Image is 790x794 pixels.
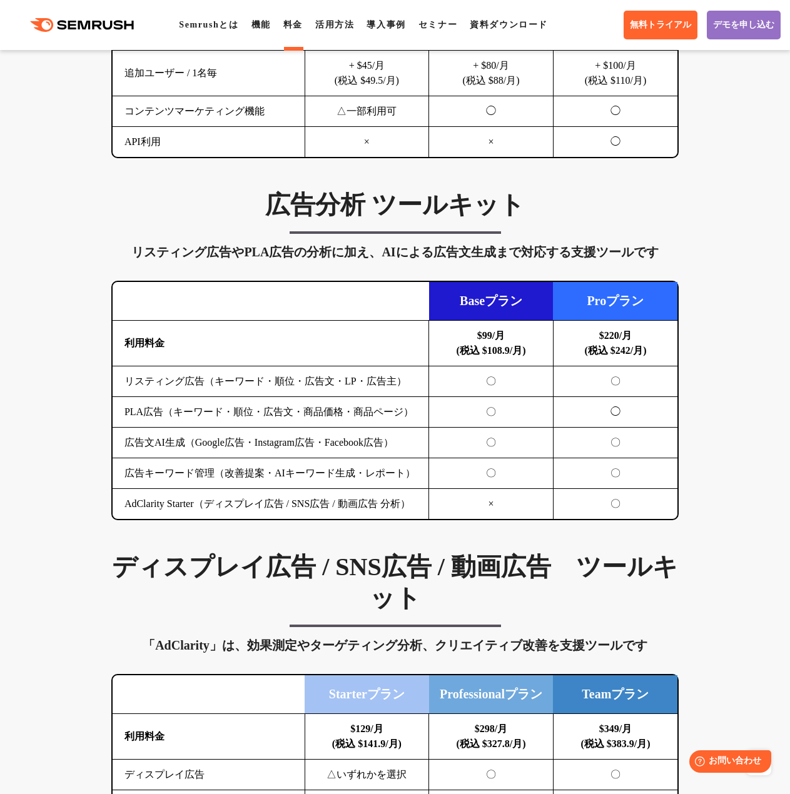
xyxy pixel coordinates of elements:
td: 広告文AI生成（Google広告・Instagram広告・Facebook広告） [113,428,429,458]
td: × [305,127,429,158]
td: 広告キーワード管理（改善提案・AIキーワード生成・レポート） [113,458,429,489]
span: 無料トライアル [630,19,691,31]
b: 利用料金 [124,731,165,741]
td: Teamプラン [553,675,677,714]
a: 機能 [251,20,271,29]
td: + $45/月 (税込 $49.5/月) [305,51,429,96]
td: Starterプラン [305,675,429,714]
td: 追加ユーザー / 1名毎 [113,51,305,96]
td: PLA広告（キーワード・順位・広告文・商品価格・商品ページ） [113,397,429,428]
td: ◯ [553,96,677,127]
span: デモを申し込む [713,19,774,31]
a: 料金 [283,20,303,29]
b: $129/月 (税込 $141.9/月) [332,723,402,749]
td: コンテンツマーケティング機能 [113,96,305,127]
td: △一部利用可 [305,96,429,127]
td: 〇 [553,760,677,790]
td: 〇 [553,458,677,489]
td: + $100/月 (税込 $110/月) [553,51,677,96]
a: 活用方法 [315,20,354,29]
td: 〇 [429,397,554,428]
a: デモを申し込む [707,11,781,39]
td: × [429,127,554,158]
a: 資料ダウンロード [470,20,548,29]
td: ◯ [553,127,677,158]
td: + $80/月 (税込 $88/月) [429,51,554,96]
h3: 広告分析 ツールキット [111,189,679,221]
h3: ディスプレイ広告 / SNS広告 / 動画広告 ツールキット [111,551,679,614]
td: 〇 [429,458,554,489]
td: ◯ [429,96,554,127]
td: AdClarity Starter（ディスプレイ広告 / SNS広告 / 動画広告 分析） [113,489,429,520]
a: Semrushとは [179,20,238,29]
td: 〇 [553,428,677,458]
a: セミナー [418,20,457,29]
b: 利用料金 [124,338,165,348]
b: $99/月 (税込 $108.9/月) [457,330,526,356]
td: 〇 [553,366,677,397]
td: リスティング広告（キーワード・順位・広告文・LP・広告主） [113,366,429,397]
a: 無料トライアル [624,11,697,39]
td: Professionalプラン [429,675,554,714]
td: 〇 [429,366,554,397]
td: API利用 [113,127,305,158]
div: リスティング広告やPLA広告の分析に加え、AIによる広告文生成まで対応する支援ツールです [111,242,679,262]
iframe: Help widget launcher [679,745,776,780]
div: 「AdClarity」は、効果測定やターゲティング分析、クリエイティブ改善を支援ツールです [111,635,679,655]
b: $298/月 (税込 $327.8/月) [457,723,526,749]
td: △いずれかを選択 [305,760,429,790]
td: ◯ [553,397,677,428]
td: Baseプラン [429,282,554,321]
td: × [429,489,554,520]
td: 〇 [429,428,554,458]
td: Proプラン [553,282,677,321]
td: 〇 [429,760,554,790]
td: 〇 [553,489,677,520]
td: ディスプレイ広告 [113,760,305,790]
b: $349/月 (税込 $383.9/月) [580,723,650,749]
b: $220/月 (税込 $242/月) [584,330,646,356]
a: 導入事例 [367,20,405,29]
